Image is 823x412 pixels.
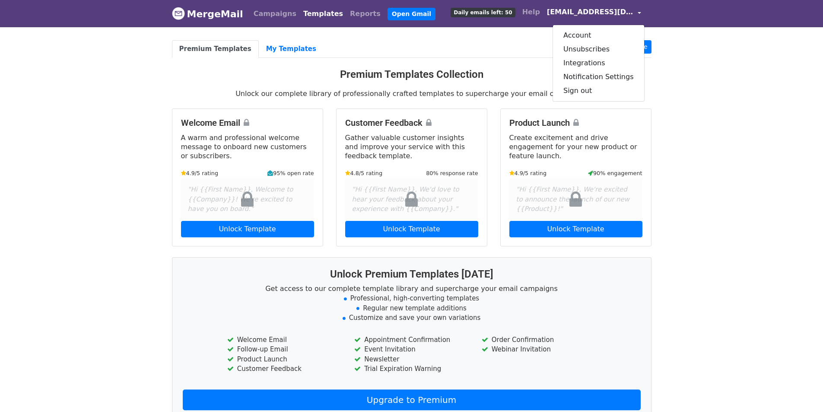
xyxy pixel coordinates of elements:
span: Daily emails left: 50 [451,8,515,17]
a: Campaigns [250,5,300,22]
li: Order Confirmation [482,335,596,345]
li: Event Invitation [354,345,468,355]
div: "Hi {{First Name}}, We're excited to announce the launch of our new {{Product}}!" [509,178,642,221]
a: Help [519,3,543,21]
a: Reports [346,5,384,22]
p: Get access to our complete template library and supercharge your email campaigns [183,284,641,293]
small: 90% engagement [588,169,642,177]
a: Premium Templates [172,40,259,58]
small: 80% response rate [426,169,478,177]
span: [EMAIL_ADDRESS][DOMAIN_NAME] [547,7,633,17]
a: Unlock Template [345,221,478,237]
a: MergeMail [172,5,243,23]
li: Professional, high-converting templates [183,294,641,303]
a: Unsubscribes [553,42,644,56]
a: Daily emails left: 50 [447,3,518,21]
a: [EMAIL_ADDRESS][DOMAIN_NAME] [543,3,645,24]
a: Sign out [553,84,644,98]
h4: Product Launch [509,118,642,128]
div: "Hi {{First Name}}, Welcome to {{Company}}! We're excited to have you on board." [181,178,314,221]
img: MergeMail logo [172,7,185,20]
li: Product Launch [227,355,341,364]
li: Appointment Confirmation [354,335,468,345]
h4: Welcome Email [181,118,314,128]
li: Trial Expiration Warning [354,364,468,374]
h4: Customer Feedback [345,118,478,128]
li: Regular new template additions [183,303,641,313]
li: Customer Feedback [227,364,341,374]
p: Gather valuable customer insights and improve your service with this feedback template. [345,133,478,160]
p: Create excitement and drive engagement for your new product or feature launch. [509,133,642,160]
small: 4.8/5 rating [345,169,383,177]
a: Unlock Template [181,221,314,237]
li: Customize and save your own variations [183,313,641,323]
p: Unlock our complete library of professionally crafted templates to supercharge your email campaigns [172,89,651,98]
div: "Hi {{First Name}}, We'd love to hear your feedback about your experience with {{Company}}." [345,178,478,221]
h3: Premium Templates Collection [172,68,651,81]
iframe: Chat Widget [780,370,823,412]
li: Newsletter [354,355,468,364]
a: My Templates [259,40,324,58]
small: 4.9/5 rating [181,169,219,177]
h3: Unlock Premium Templates [DATE] [183,268,641,281]
div: [EMAIL_ADDRESS][DOMAIN_NAME] [553,25,645,102]
li: Webinar Invitation [482,345,596,355]
a: Notification Settings [553,70,644,84]
small: 95% open rate [267,169,314,177]
p: A warm and professional welcome message to onboard new customers or subscribers. [181,133,314,160]
small: 4.9/5 rating [509,169,547,177]
li: Welcome Email [227,335,341,345]
a: Unlock Template [509,221,642,237]
a: Templates [300,5,346,22]
li: Follow-up Email [227,345,341,355]
a: Account [553,29,644,42]
a: Integrations [553,56,644,70]
a: Upgrade to Premium [183,390,641,410]
a: Open Gmail [388,8,435,20]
